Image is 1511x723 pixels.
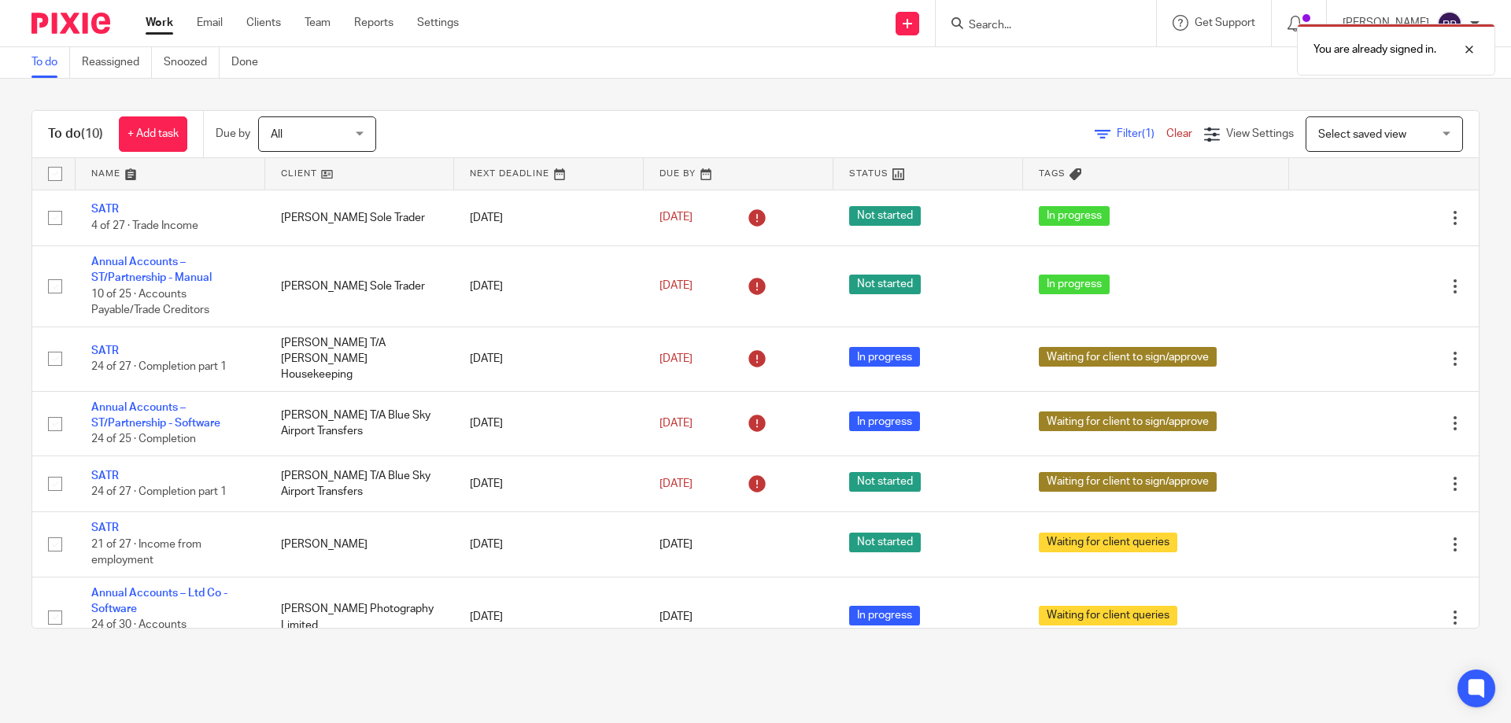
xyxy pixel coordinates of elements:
[91,204,119,215] a: SATR
[91,620,219,647] span: 24 of 30 · Accounts Receivable/Trade Debtors
[1117,128,1166,139] span: Filter
[849,206,921,226] span: Not started
[91,345,119,356] a: SATR
[82,47,152,78] a: Reassigned
[454,456,644,511] td: [DATE]
[659,539,693,550] span: [DATE]
[454,577,644,658] td: [DATE]
[659,281,693,292] span: [DATE]
[454,190,644,245] td: [DATE]
[454,326,644,391] td: [DATE]
[1039,206,1110,226] span: In progress
[1318,129,1406,140] span: Select saved view
[849,606,920,625] span: In progress
[265,391,455,456] td: [PERSON_NAME] T/A Blue Sky Airport Transfers
[849,472,921,492] span: Not started
[1313,42,1436,57] p: You are already signed in.
[1039,472,1217,492] span: Waiting for client to sign/approve
[265,456,455,511] td: [PERSON_NAME] T/A Blue Sky Airport Transfers
[454,245,644,326] td: [DATE]
[659,612,693,623] span: [DATE]
[1039,606,1177,625] span: Waiting for client queries
[271,129,283,140] span: All
[849,411,920,431] span: In progress
[1039,533,1177,552] span: Waiting for client queries
[354,15,393,31] a: Reports
[81,127,103,140] span: (10)
[91,256,212,283] a: Annual Accounts – ST/Partnership - Manual
[305,15,331,31] a: Team
[91,539,201,566] span: 21 of 27 · Income from employment
[1039,169,1066,178] span: Tags
[659,353,693,364] span: [DATE]
[48,126,103,142] h1: To do
[91,486,227,497] span: 24 of 27 · Completion part 1
[91,402,220,429] a: Annual Accounts – ST/Partnership - Software
[265,190,455,245] td: [PERSON_NAME] Sole Trader
[849,533,921,552] span: Not started
[659,212,693,223] span: [DATE]
[91,361,227,372] span: 24 of 27 · Completion part 1
[91,434,196,445] span: 24 of 25 · Completion
[265,577,455,658] td: [PERSON_NAME] Photography Limited
[265,512,455,577] td: [PERSON_NAME]
[91,289,209,316] span: 10 of 25 · Accounts Payable/Trade Creditors
[454,391,644,456] td: [DATE]
[454,512,644,577] td: [DATE]
[265,326,455,391] td: [PERSON_NAME] T/A [PERSON_NAME] Housekeeping
[197,15,223,31] a: Email
[849,275,921,294] span: Not started
[265,245,455,326] td: [PERSON_NAME] Sole Trader
[1226,128,1294,139] span: View Settings
[31,47,70,78] a: To do
[91,470,119,481] a: SATR
[1039,347,1217,367] span: Waiting for client to sign/approve
[146,15,173,31] a: Work
[659,418,693,429] span: [DATE]
[1142,128,1154,139] span: (1)
[1039,275,1110,294] span: In progress
[119,116,187,152] a: + Add task
[417,15,459,31] a: Settings
[91,588,227,614] a: Annual Accounts – Ltd Co - Software
[1039,411,1217,431] span: Waiting for client to sign/approve
[659,478,693,489] span: [DATE]
[1437,11,1462,36] img: svg%3E
[31,13,110,34] img: Pixie
[91,522,119,533] a: SATR
[164,47,220,78] a: Snoozed
[246,15,281,31] a: Clients
[216,126,250,142] p: Due by
[1166,128,1192,139] a: Clear
[91,220,198,231] span: 4 of 27 · Trade Income
[231,47,270,78] a: Done
[849,347,920,367] span: In progress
